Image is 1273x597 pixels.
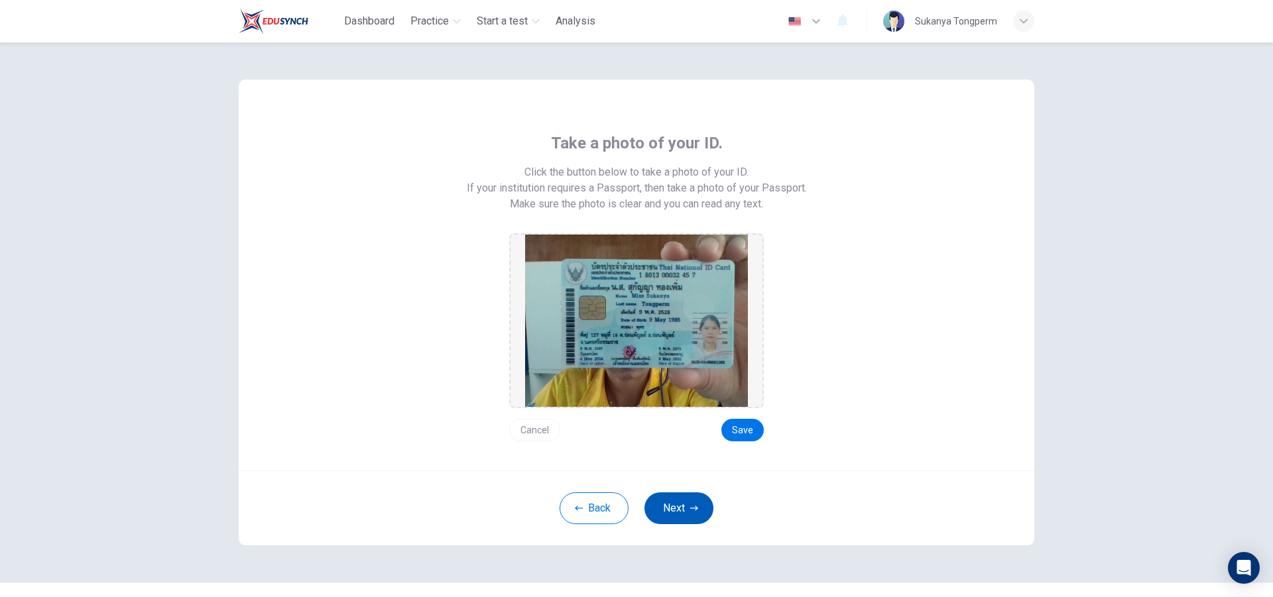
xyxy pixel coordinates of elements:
img: Profile picture [883,11,904,32]
div: Open Intercom Messenger [1228,552,1260,584]
button: Next [644,492,713,524]
img: en [786,17,803,27]
img: Train Test logo [239,8,308,34]
span: Make sure the photo is clear and you can read any text. [510,196,763,212]
button: Practice [405,9,466,33]
button: Save [721,419,764,441]
button: Start a test [471,9,545,33]
img: preview screemshot [525,235,748,407]
div: Sukanya Tongperm [915,13,997,29]
span: Click the button below to take a photo of your ID. If your institution requires a Passport, then ... [467,164,807,196]
span: Take a photo of your ID. [551,133,723,154]
a: Train Test logo [239,8,339,34]
button: Dashboard [339,9,400,33]
button: Analysis [550,9,601,33]
button: Cancel [509,419,560,441]
span: Dashboard [344,13,394,29]
span: Practice [410,13,449,29]
span: Start a test [477,13,528,29]
button: Back [560,492,629,524]
span: Analysis [556,13,595,29]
